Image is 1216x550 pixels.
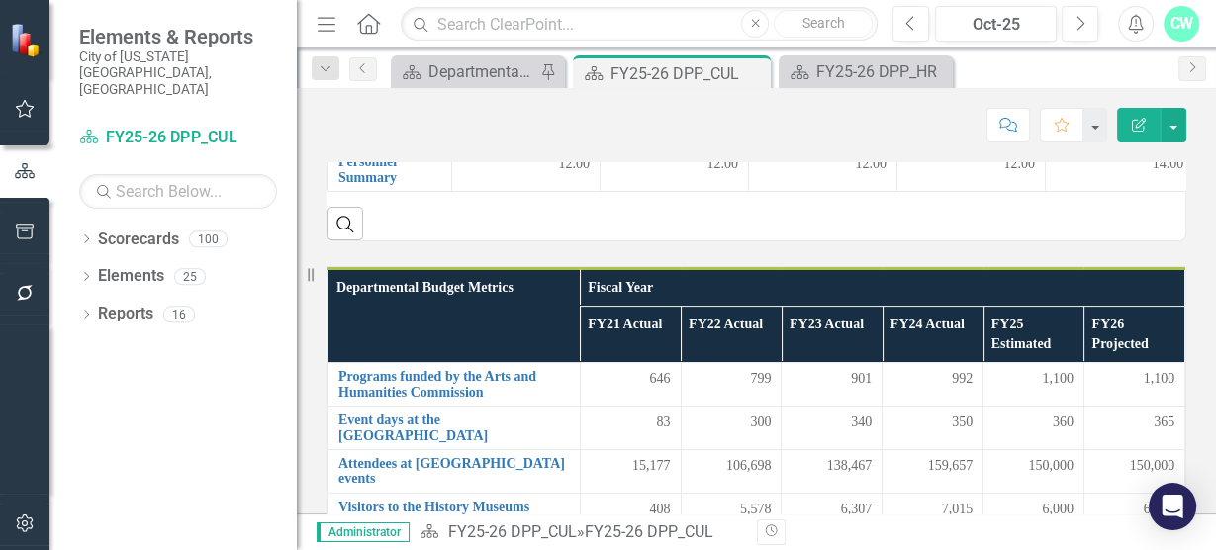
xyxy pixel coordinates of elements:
[883,493,983,529] td: Double-Click to Edit
[1130,456,1175,476] span: 150,000
[750,412,771,432] span: 300
[338,369,570,400] a: Programs funded by the Arts and Humanities Commission
[681,493,782,529] td: Double-Click to Edit
[883,407,983,450] td: Double-Click to Edit
[856,154,888,174] span: 12.00
[79,25,277,48] span: Elements & Reports
[317,522,410,542] span: Administrator
[1046,148,1194,192] td: Double-Click to Edit
[1004,154,1036,174] span: 12.00
[1164,6,1199,42] button: CW
[328,148,452,192] td: Double-Click to Edit Right Click for Context Menu
[1083,363,1184,407] td: Double-Click to Edit
[657,412,671,432] span: 83
[1153,154,1184,174] span: 14.00
[935,6,1057,42] button: Oct-25
[420,521,741,544] div: »
[163,306,195,322] div: 16
[774,10,873,38] button: Search
[580,449,681,493] td: Double-Click to Edit
[883,363,983,407] td: Double-Click to Edit
[1083,493,1184,529] td: Double-Click to Edit
[942,500,974,519] span: 7,015
[782,407,883,450] td: Double-Click to Edit
[928,456,974,476] span: 159,657
[632,456,671,476] span: 15,177
[580,493,681,529] td: Double-Click to Edit
[726,456,772,476] span: 106,698
[681,407,782,450] td: Double-Click to Edit
[681,449,782,493] td: Double-Click to Edit
[10,22,45,56] img: ClearPoint Strategy
[328,407,581,450] td: Double-Click to Edit Right Click for Context Menu
[983,493,1084,529] td: Double-Click to Edit
[952,412,973,432] span: 350
[338,154,441,185] a: Personnel Summary
[983,363,1084,407] td: Double-Click to Edit
[452,148,601,192] td: Double-Click to Edit
[401,7,878,42] input: Search ClearPoint...
[174,268,206,285] div: 25
[883,449,983,493] td: Double-Click to Edit
[851,412,872,432] span: 340
[782,449,883,493] td: Double-Click to Edit
[650,369,671,389] span: 646
[681,363,782,407] td: Double-Click to Edit
[1042,369,1074,389] span: 1,100
[559,154,591,174] span: 12.00
[79,174,277,209] input: Search Below...
[584,522,712,541] div: FY25-26 DPP_CUL
[447,522,576,541] a: FY25-26 DPP_CUL
[338,500,570,514] a: Visitors to the History Museums
[707,154,739,174] span: 12.00
[827,456,873,476] span: 138,467
[952,369,973,389] span: 992
[983,407,1084,450] td: Double-Click to Edit
[98,303,153,325] a: Reports
[98,229,179,251] a: Scorecards
[328,363,581,407] td: Double-Click to Edit Right Click for Context Menu
[601,148,749,192] td: Double-Click to Edit
[1053,412,1074,432] span: 360
[428,59,535,84] div: Departmental Performance Plans
[650,500,671,519] span: 408
[580,363,681,407] td: Double-Click to Edit
[1154,412,1174,432] span: 365
[338,412,570,443] a: Event days at the [GEOGRAPHIC_DATA]
[1149,483,1196,530] div: Open Intercom Messenger
[98,265,164,288] a: Elements
[1144,369,1175,389] span: 1,100
[396,59,535,84] a: Departmental Performance Plans
[1042,500,1074,519] span: 6,000
[1144,500,1175,519] span: 6,000
[851,369,872,389] span: 901
[749,148,897,192] td: Double-Click to Edit
[79,48,277,97] small: City of [US_STATE][GEOGRAPHIC_DATA], [GEOGRAPHIC_DATA]
[841,500,873,519] span: 6,307
[189,230,228,247] div: 100
[79,127,277,149] a: FY25-26 DPP_CUL
[328,449,581,493] td: Double-Click to Edit Right Click for Context Menu
[1028,456,1074,476] span: 150,000
[784,59,948,84] a: FY25-26 DPP_HR
[897,148,1046,192] td: Double-Click to Edit
[782,493,883,529] td: Double-Click to Edit
[328,493,581,529] td: Double-Click to Edit Right Click for Context Menu
[1083,449,1184,493] td: Double-Click to Edit
[338,456,570,487] a: Attendees at [GEOGRAPHIC_DATA] events
[983,449,1084,493] td: Double-Click to Edit
[942,13,1050,37] div: Oct-25
[816,59,948,84] div: FY25-26 DPP_HR
[1083,407,1184,450] td: Double-Click to Edit
[740,500,772,519] span: 5,578
[802,15,845,31] span: Search
[580,407,681,450] td: Double-Click to Edit
[750,369,771,389] span: 799
[782,363,883,407] td: Double-Click to Edit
